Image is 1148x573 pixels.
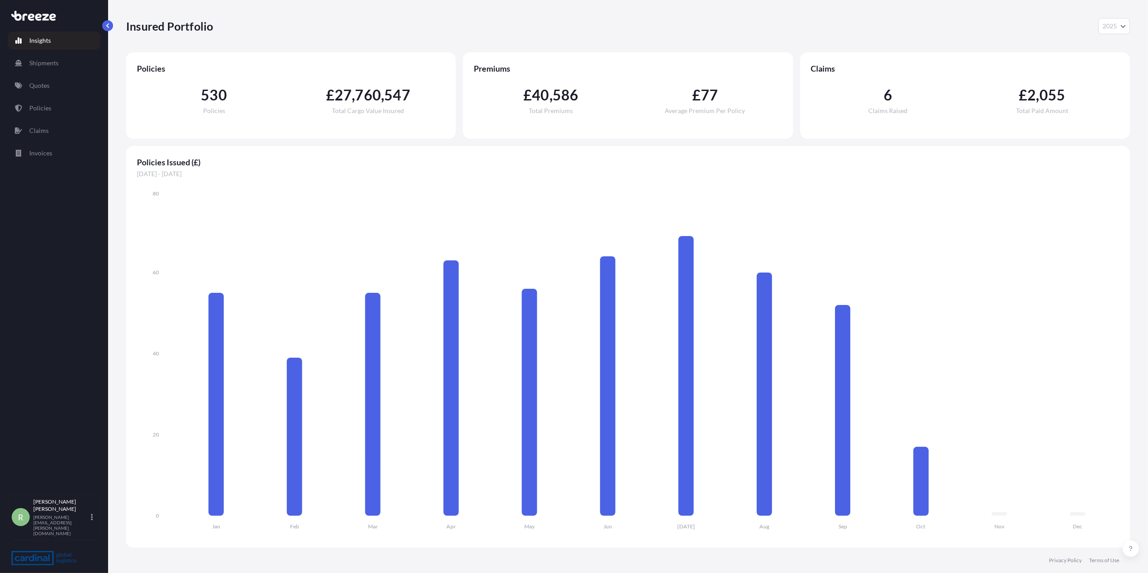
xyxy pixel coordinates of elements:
[1039,88,1066,102] span: 055
[137,63,445,74] span: Policies
[994,523,1005,530] tspan: Nov
[368,523,378,530] tspan: Mar
[1016,108,1068,114] span: Total Paid Amount
[153,269,159,276] tspan: 60
[529,108,573,114] span: Total Premiums
[153,350,159,357] tspan: 40
[1098,18,1130,34] button: Year Selector
[153,190,159,197] tspan: 80
[29,149,52,158] p: Invoices
[759,523,770,530] tspan: Aug
[474,63,782,74] span: Premiums
[692,88,701,102] span: £
[137,157,1119,168] span: Policies Issued (£)
[677,523,695,530] tspan: [DATE]
[549,88,553,102] span: ,
[156,512,159,519] tspan: 0
[332,108,404,114] span: Total Cargo Value Insured
[1036,88,1039,102] span: ,
[1089,557,1119,564] a: Terms of Use
[33,498,89,513] p: [PERSON_NAME] [PERSON_NAME]
[8,32,100,50] a: Insights
[29,104,51,113] p: Policies
[29,81,50,90] p: Quotes
[335,88,352,102] span: 27
[917,523,926,530] tspan: Oct
[355,88,381,102] span: 760
[201,88,227,102] span: 530
[839,523,847,530] tspan: Sep
[868,108,908,114] span: Claims Raised
[8,122,100,140] a: Claims
[326,88,335,102] span: £
[1049,557,1082,564] a: Privacy Policy
[29,59,59,68] p: Shipments
[126,19,213,33] p: Insured Portfolio
[1019,88,1027,102] span: £
[33,514,89,536] p: [PERSON_NAME][EMAIL_ADDRESS][PERSON_NAME][DOMAIN_NAME]
[153,431,159,438] tspan: 20
[532,88,549,102] span: 40
[381,88,384,102] span: ,
[290,523,299,530] tspan: Feb
[18,513,23,522] span: R
[524,523,535,530] tspan: May
[1073,523,1083,530] tspan: Dec
[29,126,49,135] p: Claims
[1103,22,1117,31] span: 2025
[811,63,1119,74] span: Claims
[8,77,100,95] a: Quotes
[203,108,225,114] span: Policies
[11,551,77,565] img: organization-logo
[603,523,612,530] tspan: Jun
[1028,88,1036,102] span: 2
[212,523,220,530] tspan: Jan
[352,88,355,102] span: ,
[701,88,718,102] span: 77
[384,88,410,102] span: 547
[446,523,456,530] tspan: Apr
[553,88,579,102] span: 586
[8,99,100,117] a: Policies
[137,169,1119,178] span: [DATE] - [DATE]
[523,88,532,102] span: £
[884,88,892,102] span: 6
[8,144,100,162] a: Invoices
[665,108,745,114] span: Average Premium Per Policy
[29,36,51,45] p: Insights
[8,54,100,72] a: Shipments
